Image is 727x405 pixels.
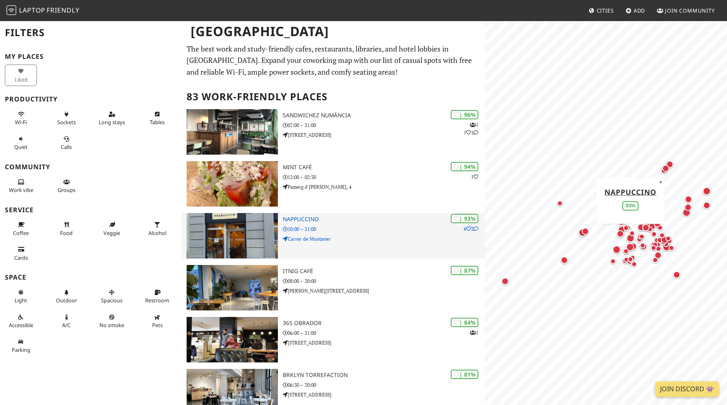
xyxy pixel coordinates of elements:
h2: 83 Work-Friendly Places [187,84,480,109]
div: Map marker [654,244,663,254]
h3: Nappuccino [283,216,485,223]
p: Passeig d'[PERSON_NAME], 4 [283,183,485,191]
h3: Space [5,274,177,281]
div: Map marker [577,227,588,238]
button: Cards [5,243,37,264]
p: 6 2 [464,225,478,233]
span: Smoke free [99,321,124,329]
a: Mint Café | 94% 1 Mint Café 12:00 – 02:30 Passeig d'[PERSON_NAME], 4 [182,161,485,207]
button: Parking [5,335,37,357]
div: Map marker [649,229,659,239]
p: 1 [471,173,478,181]
a: Add [622,3,649,18]
span: Restroom [145,297,169,304]
button: Light [5,286,37,307]
button: Quiet [5,132,37,154]
div: Map marker [701,185,712,197]
div: Map marker [645,224,655,234]
img: Nappuccino [187,213,278,259]
p: 10:00 – 21:00 [283,225,485,233]
div: Map marker [555,198,565,208]
button: Veggie [96,218,128,239]
img: Itnig Café [187,265,278,310]
div: Map marker [624,222,634,231]
button: Alcohol [141,218,173,239]
button: Close popup [657,177,665,186]
button: Outdoor [50,286,82,307]
a: Nappuccino [604,187,656,196]
button: A/C [50,310,82,332]
div: Map marker [657,230,667,240]
span: Video/audio calls [61,143,72,151]
div: Map marker [620,256,630,266]
span: Group tables [58,186,75,194]
div: Map marker [608,256,618,266]
div: Map marker [667,243,676,253]
img: 365 Obrador [187,317,278,362]
h1: [GEOGRAPHIC_DATA] [184,20,483,43]
span: Air conditioned [62,321,71,329]
span: Veggie [103,229,120,237]
div: Map marker [683,194,694,205]
div: Map marker [653,250,663,261]
div: | 96% [451,110,478,119]
div: Map marker [621,223,631,233]
div: Map marker [626,254,635,264]
button: Work vibe [5,175,37,197]
button: Tables [141,108,173,129]
div: | 84% [451,318,478,327]
span: Friendly [47,6,79,15]
button: Food [50,218,82,239]
span: Coffee [13,229,29,237]
div: Map marker [653,214,664,225]
button: Spacious [96,286,128,307]
div: Map marker [665,159,675,170]
p: 12:00 – 02:30 [283,173,485,181]
div: Map marker [655,223,665,233]
div: Map marker [625,257,635,267]
span: Long stays [99,118,125,126]
a: SandwiChez Numància | 96% 111 SandwiChez Numància 07:00 – 21:00 [STREET_ADDRESS] [182,109,485,155]
a: Itnig Café | 87% Itnig Café 08:00 – 20:00 [PERSON_NAME][STREET_ADDRESS] [182,265,485,310]
button: Long stays [96,108,128,129]
div: Map marker [628,253,637,263]
h3: Itnig Café [283,268,485,275]
p: 1 1 1 [464,121,478,136]
p: [STREET_ADDRESS] [283,391,485,399]
div: Map marker [559,255,570,265]
div: Map marker [701,200,712,211]
span: Laptop [19,6,45,15]
div: Map marker [671,269,682,280]
span: Spacious [101,297,123,304]
div: Map marker [622,255,631,265]
span: Power sockets [57,118,76,126]
p: 07:00 – 21:00 [283,121,485,129]
div: Map marker [615,228,626,239]
div: Map marker [626,255,636,265]
div: Map marker [663,234,673,243]
span: Quiet [14,143,28,151]
p: 1 [470,329,478,336]
div: Map marker [611,244,622,255]
span: Pet friendly [152,321,163,329]
div: Map marker [629,259,639,269]
h3: Productivity [5,95,177,103]
div: Map marker [621,246,631,256]
a: Nappuccino | 93% 62 Nappuccino 10:00 – 21:00 Carrer de Muntaner [182,213,485,259]
span: Alcohol [148,229,166,237]
div: Map marker [605,216,615,226]
div: Map marker [636,222,646,233]
div: Map marker [660,163,671,174]
button: Sockets [50,108,82,129]
h2: Filters [5,20,177,45]
p: 06:30 – 20:00 [283,381,485,389]
h3: Mint Café [283,164,485,171]
h3: Community [5,163,177,171]
a: Join Discord 👾 [655,381,719,397]
div: Map marker [650,255,660,265]
button: Wi-Fi [5,108,37,129]
div: | 81% [451,370,478,379]
div: Map marker [641,222,651,233]
span: Add [634,7,645,14]
button: Groups [50,175,82,197]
